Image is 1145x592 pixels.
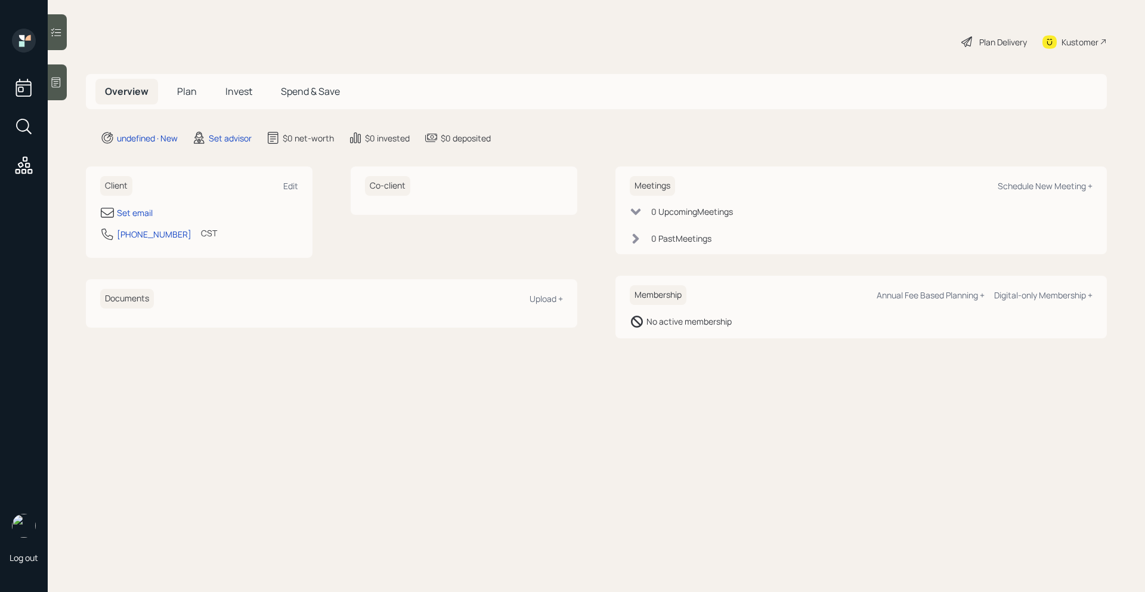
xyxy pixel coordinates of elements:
[100,289,154,309] h6: Documents
[177,85,197,98] span: Plan
[100,176,132,196] h6: Client
[365,132,410,144] div: $0 invested
[630,176,675,196] h6: Meetings
[283,180,298,192] div: Edit
[12,514,36,538] img: retirable_logo.png
[630,285,686,305] h6: Membership
[225,85,252,98] span: Invest
[10,552,38,563] div: Log out
[117,206,153,219] div: Set email
[1062,36,1098,48] div: Kustomer
[998,180,1093,192] div: Schedule New Meeting +
[105,85,148,98] span: Overview
[530,293,563,304] div: Upload +
[365,176,410,196] h6: Co-client
[651,232,711,245] div: 0 Past Meeting s
[283,132,334,144] div: $0 net-worth
[651,205,733,218] div: 0 Upcoming Meeting s
[979,36,1027,48] div: Plan Delivery
[117,132,178,144] div: undefined · New
[209,132,252,144] div: Set advisor
[994,289,1093,301] div: Digital-only Membership +
[281,85,340,98] span: Spend & Save
[201,227,217,239] div: CST
[117,228,191,240] div: [PHONE_NUMBER]
[441,132,491,144] div: $0 deposited
[877,289,985,301] div: Annual Fee Based Planning +
[646,315,732,328] div: No active membership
